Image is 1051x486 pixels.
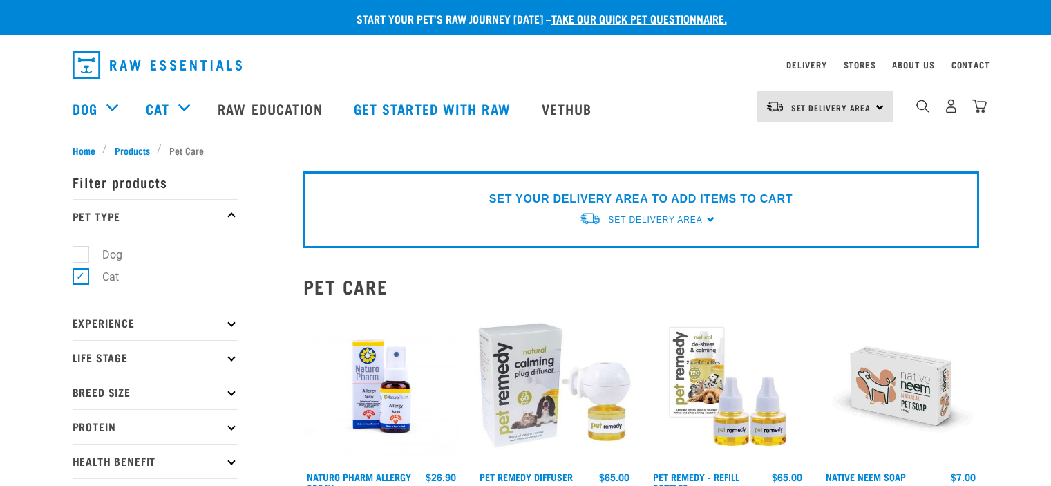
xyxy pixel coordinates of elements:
label: Dog [80,246,128,263]
img: van-moving.png [579,212,601,226]
span: Set Delivery Area [608,215,702,225]
p: Breed Size [73,375,238,409]
p: Experience [73,306,238,340]
img: Pet Remedy [476,308,633,465]
img: Raw Essentials Logo [73,51,242,79]
a: Contact [951,62,990,67]
img: user.png [944,99,958,113]
span: Home [73,143,95,158]
a: Vethub [528,81,609,136]
img: Organic neem pet soap bar 100g green trading [822,308,979,465]
label: Cat [80,268,124,286]
nav: dropdown navigation [61,46,990,84]
a: Dog [73,98,97,119]
p: Health Benefit [73,444,238,478]
p: Pet Type [73,199,238,234]
div: $65.00 [599,471,629,483]
div: $7.00 [951,471,976,483]
a: Get started with Raw [340,81,528,136]
span: Products [115,143,150,158]
img: home-icon@2x.png [972,99,987,113]
a: Cat [146,98,169,119]
a: take our quick pet questionnaire. [551,15,727,21]
h2: Pet Care [303,276,979,297]
p: SET YOUR DELIVERY AREA TO ADD ITEMS TO CART [489,191,793,207]
img: van-moving.png [766,100,784,113]
p: Protein [73,409,238,444]
p: Life Stage [73,340,238,375]
a: Products [107,143,157,158]
div: $26.90 [426,471,456,483]
a: Pet Remedy Diffuser [480,474,573,479]
a: Home [73,143,103,158]
span: Set Delivery Area [791,105,871,110]
img: home-icon-1@2x.png [916,100,929,113]
div: $65.00 [772,471,802,483]
a: Delivery [786,62,826,67]
nav: breadcrumbs [73,143,979,158]
a: Raw Education [204,81,339,136]
a: About Us [892,62,934,67]
img: 2023 AUG RE Product1728 [303,308,460,465]
a: Stores [844,62,876,67]
a: Native Neem Soap [826,474,906,479]
img: Pet remedy refills [650,308,806,465]
p: Filter products [73,165,238,199]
